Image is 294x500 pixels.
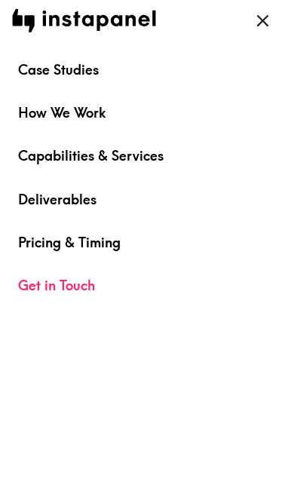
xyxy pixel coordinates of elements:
img: instapanel [12,9,156,32]
a: Case Studies [18,48,276,91]
button: open menu [243,2,282,40]
a: Get in Touch [18,264,276,307]
a: Capabilities & Services [18,134,276,177]
a: How We Work [18,91,276,134]
a: Deliverables [18,178,276,221]
a: Pricing & Timing [18,221,276,264]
